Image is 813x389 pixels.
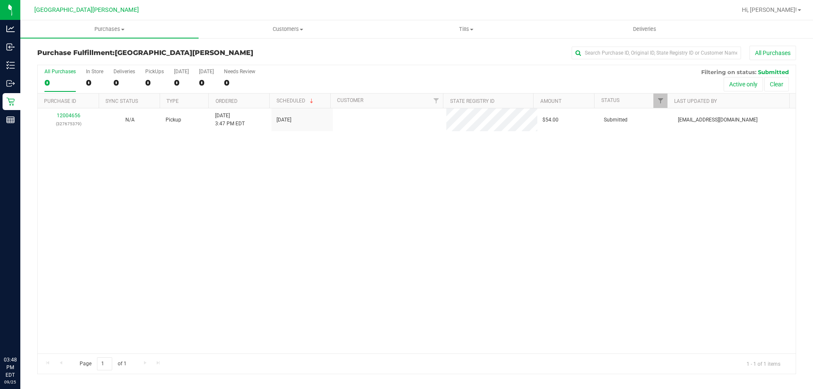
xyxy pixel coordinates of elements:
span: Page of 1 [72,357,133,370]
div: 0 [174,78,189,88]
a: Filter [429,94,443,108]
a: Status [601,97,619,103]
a: Last Updated By [674,98,717,104]
div: 0 [224,78,255,88]
inline-svg: Outbound [6,79,15,88]
span: Customers [199,25,376,33]
a: State Registry ID [450,98,495,104]
div: 0 [86,78,103,88]
a: Customer [337,97,363,103]
p: (327675379) [43,120,94,128]
div: [DATE] [174,69,189,74]
inline-svg: Reports [6,116,15,124]
input: 1 [97,357,112,370]
span: [DATE] 3:47 PM EDT [215,112,245,128]
a: Sync Status [105,98,138,104]
inline-svg: Inventory [6,61,15,69]
div: PickUps [145,69,164,74]
div: 0 [113,78,135,88]
div: All Purchases [44,69,76,74]
span: Purchases [20,25,199,33]
a: Type [166,98,179,104]
div: In Store [86,69,103,74]
a: Purchases [20,20,199,38]
button: Active only [724,77,763,91]
button: N/A [125,116,135,124]
span: [EMAIL_ADDRESS][DOMAIN_NAME] [678,116,758,124]
p: 09/25 [4,379,17,385]
span: Pickup [166,116,181,124]
span: Hi, [PERSON_NAME]! [742,6,797,13]
span: Deliveries [622,25,668,33]
a: Filter [653,94,667,108]
a: Ordered [216,98,238,104]
span: 1 - 1 of 1 items [740,357,787,370]
span: Submitted [604,116,628,124]
a: Scheduled [277,98,315,104]
div: [DATE] [199,69,214,74]
h3: Purchase Fulfillment: [37,49,290,57]
a: Purchase ID [44,98,76,104]
div: 0 [145,78,164,88]
button: All Purchases [749,46,796,60]
div: Needs Review [224,69,255,74]
span: Tills [377,25,555,33]
span: [GEOGRAPHIC_DATA][PERSON_NAME] [115,49,253,57]
a: Tills [377,20,555,38]
span: $54.00 [542,116,559,124]
span: Submitted [758,69,789,75]
span: Filtering on status: [701,69,756,75]
input: Search Purchase ID, Original ID, State Registry ID or Customer Name... [572,47,741,59]
div: 0 [44,78,76,88]
a: Deliveries [556,20,734,38]
div: 0 [199,78,214,88]
button: Clear [764,77,789,91]
a: Amount [540,98,561,104]
p: 03:48 PM EDT [4,356,17,379]
span: Not Applicable [125,117,135,123]
span: [GEOGRAPHIC_DATA][PERSON_NAME] [34,6,139,14]
iframe: Resource center [8,321,34,347]
inline-svg: Retail [6,97,15,106]
div: Deliveries [113,69,135,74]
span: [DATE] [277,116,291,124]
inline-svg: Inbound [6,43,15,51]
a: 12004656 [57,113,80,119]
a: Customers [199,20,377,38]
inline-svg: Analytics [6,25,15,33]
